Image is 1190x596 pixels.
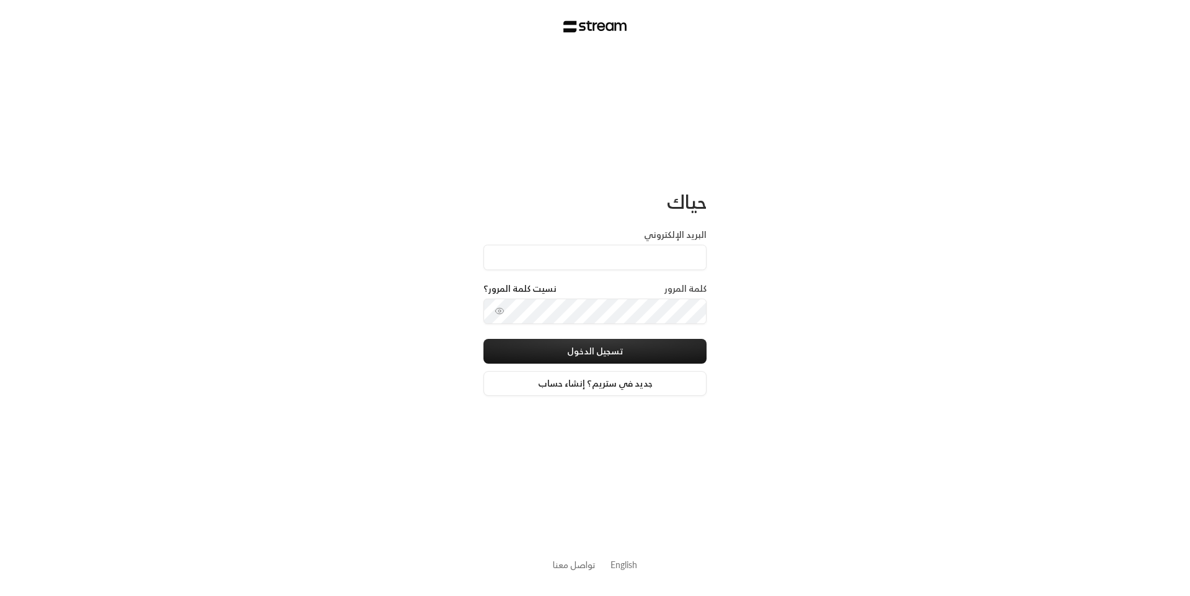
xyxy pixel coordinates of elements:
[563,20,627,33] img: Stream Logo
[490,301,509,321] button: toggle password visibility
[553,558,596,571] button: تواصل معنا
[483,283,557,295] a: نسيت كلمة المرور؟
[644,229,707,241] label: البريد الإلكتروني
[553,557,596,572] a: تواصل معنا
[664,283,707,295] label: كلمة المرور
[483,339,707,364] button: تسجيل الدخول
[483,371,707,396] a: جديد في ستريم؟ إنشاء حساب
[667,185,707,218] span: حياك
[610,553,637,576] a: English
